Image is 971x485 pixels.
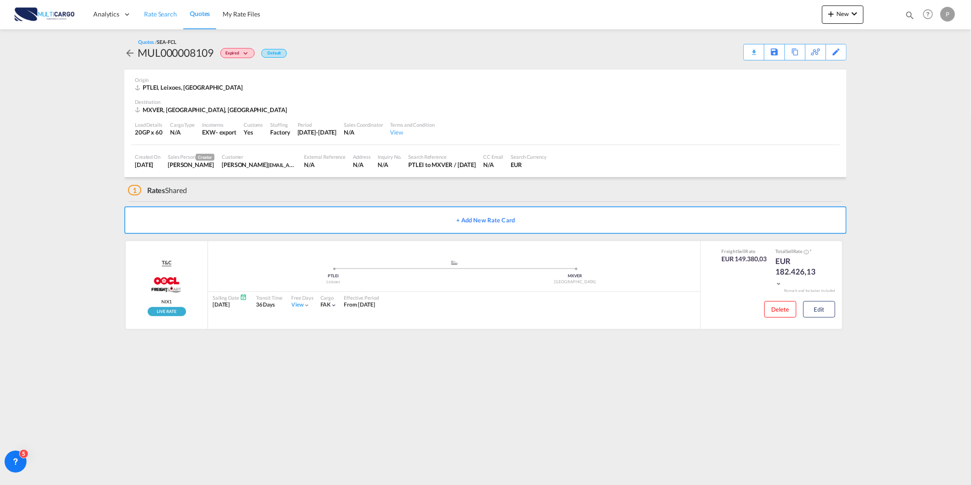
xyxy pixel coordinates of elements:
div: 20GP x 60 [135,128,163,136]
div: Remark and Inclusion included [777,288,842,293]
img: 82db67801a5411eeacfdbd8acfa81e61.png [14,4,75,25]
span: My Rate Files [223,10,260,18]
div: EUR [511,161,547,169]
div: Customer [222,153,297,160]
div: CC Email [483,153,503,160]
md-icon: icon-chevron-down [776,280,782,287]
div: Gaspar Rosso [222,161,297,169]
div: Sailing Date [213,294,247,301]
span: Expired [225,50,241,59]
div: Change Status Here [220,48,255,58]
span: T&C [162,259,171,266]
div: Inquiry No. [378,153,401,160]
div: [DATE] [213,301,247,309]
button: Delete [764,301,796,318]
div: Terms and Condition [390,121,435,128]
md-icon: assets/icons/custom/ship-fill.svg [449,260,460,265]
div: Search Currency [511,153,547,160]
div: MXVER [454,273,696,279]
div: Patricia Barroso [168,161,214,169]
div: N/A [378,161,401,169]
div: Leixoes [213,279,454,285]
button: + Add New Rate Card [124,206,847,234]
span: Sell [738,248,746,254]
div: icon-magnify [905,10,915,24]
div: Address [353,153,370,160]
span: Rate Search [144,10,177,18]
div: Free Days [292,294,314,301]
div: Destination [135,98,836,105]
div: P [940,7,955,22]
div: Stuffing [270,121,290,128]
div: Quote PDF is not available at this time [748,44,759,53]
div: PTLEI, Leixoes, Europe [135,83,245,92]
div: 12 Aug 2025 [298,128,337,136]
button: icon-plus 400-fgNewicon-chevron-down [822,5,864,24]
button: Edit [803,301,835,318]
div: N/A [304,161,346,169]
md-icon: icon-chevron-down [241,51,252,56]
div: Change Status Here [213,45,257,60]
span: [EMAIL_ADDRESS][DOMAIN_NAME] [268,161,349,168]
div: MXVER, Veracruz, Americas [135,106,289,114]
span: FAK [320,301,331,308]
div: N/A [170,128,195,136]
div: Viewicon-chevron-down [292,301,310,309]
span: PTLEI, Leixoes, [GEOGRAPHIC_DATA] [143,84,243,91]
div: N/A [344,128,383,136]
div: Incoterms [202,121,236,128]
div: Load Details [135,121,163,128]
div: PTLEI [213,273,454,279]
div: Cargo Type [170,121,195,128]
div: Factory Stuffing [270,128,290,136]
div: N/A [483,161,503,169]
div: Quotes /SEA-FCL [138,38,176,45]
div: Sales Person [168,153,214,161]
div: Rollable available [148,307,186,316]
md-icon: icon-plus 400-fg [826,8,837,19]
div: Sales Coordinator [344,121,383,128]
div: PTLEI to MXVER / 12 Aug 2025 [409,161,476,169]
md-icon: icon-chevron-down [304,302,310,308]
div: [GEOGRAPHIC_DATA] [454,279,696,285]
span: Analytics [93,10,119,19]
span: Help [920,6,936,22]
div: Customs [244,121,263,128]
span: Rates [147,186,165,194]
div: Shared [128,185,187,195]
md-icon: icon-chevron-down [331,302,337,308]
div: 36 Days [256,301,283,309]
md-icon: Schedules Available [240,294,247,301]
div: Total Rate [776,248,822,255]
div: External Reference [304,153,346,160]
div: - export [216,128,236,136]
md-icon: icon-download [748,46,759,53]
span: Quotes [190,10,210,17]
span: SEA-FCL [157,39,176,45]
div: Cargo [320,294,337,301]
div: 12 Aug 2025 [135,161,160,169]
div: Freight Rate [721,248,767,254]
div: EUR 182.426,13 [776,256,822,288]
div: Yes [244,128,263,136]
img: OOCL FreightSmart [145,273,188,296]
div: Help [920,6,940,23]
span: Creator [196,154,214,161]
span: New [826,10,860,17]
button: Spot Rates are dynamic & can fluctuate with time [803,248,809,255]
span: 1 [128,185,141,195]
span: From [DATE] [344,301,375,308]
div: icon-arrow-left [124,45,138,60]
div: Period [298,121,337,128]
div: Transit Time [256,294,283,301]
div: Effective Period [344,294,379,301]
div: Search Reference [409,153,476,160]
md-icon: icon-chevron-down [849,8,860,19]
div: Created On [135,153,160,160]
div: MUL000008109 [138,45,213,60]
div: EXW [202,128,216,136]
md-icon: icon-magnify [905,10,915,20]
span: Sell [786,248,793,254]
md-icon: icon-arrow-left [124,48,135,59]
